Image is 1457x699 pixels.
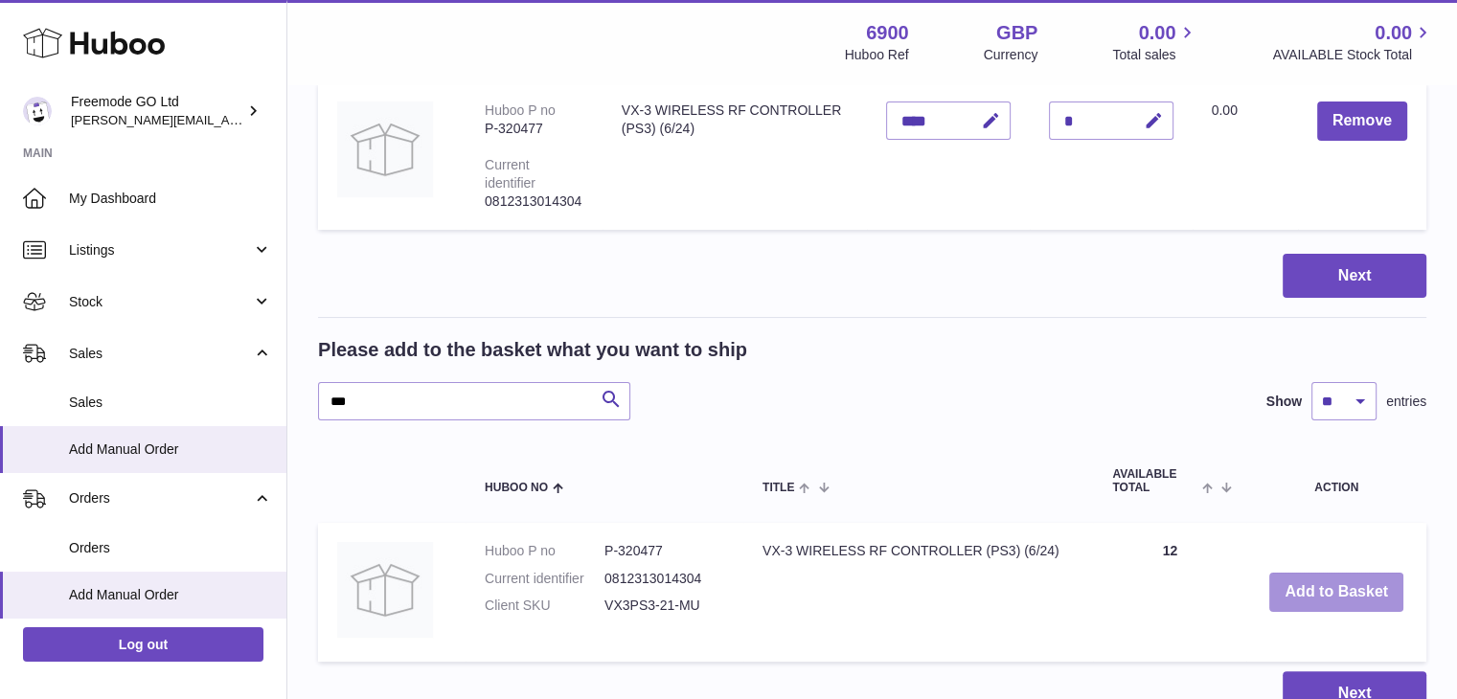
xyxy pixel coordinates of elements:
span: 0.00 [1139,20,1176,46]
span: AVAILABLE Total [1112,468,1197,493]
dd: VX3PS3-21-MU [604,597,724,615]
dd: 0812313014304 [604,570,724,588]
button: Remove [1317,101,1407,141]
img: VX-3 WIRELESS RF CONTROLLER (PS3) (6/24) [337,101,433,197]
a: Log out [23,627,263,662]
td: 12 [1093,523,1246,662]
img: VX-3 WIRELESS RF CONTROLLER (PS3) (6/24) [337,542,433,638]
span: entries [1386,393,1426,411]
label: Show [1266,393,1302,411]
div: Current identifier [485,157,535,191]
div: Huboo Ref [845,46,909,64]
span: AVAILABLE Stock Total [1272,46,1434,64]
a: 0.00 AVAILABLE Stock Total [1272,20,1434,64]
span: 0.00 [1375,20,1412,46]
dt: Client SKU [485,597,604,615]
span: Listings [69,241,252,259]
span: Sales [69,394,272,412]
span: Add Manual Order [69,586,272,604]
span: Add Manual Order [69,440,272,459]
span: Stock [69,293,252,311]
span: Orders [69,489,252,507]
dt: Current identifier [485,570,604,588]
div: P-320477 [485,120,583,138]
div: 0812313014304 [485,192,583,211]
span: Sales [69,345,252,363]
span: Orders [69,539,272,557]
strong: GBP [996,20,1037,46]
div: Huboo P no [485,102,556,118]
h2: Please add to the basket what you want to ship [318,337,747,363]
td: VX-3 WIRELESS RF CONTROLLER (PS3) (6/24) [603,82,867,229]
span: [PERSON_NAME][EMAIL_ADDRESS][DOMAIN_NAME] [71,112,384,127]
button: Add to Basket [1269,573,1403,612]
button: Next [1283,254,1426,299]
span: Total sales [1112,46,1197,64]
dt: Huboo P no [485,542,604,560]
span: My Dashboard [69,190,272,208]
th: Action [1246,449,1426,512]
span: Huboo no [485,482,548,494]
a: 0.00 Total sales [1112,20,1197,64]
dd: P-320477 [604,542,724,560]
span: Title [763,482,794,494]
span: 0.00 [1212,102,1238,118]
td: VX-3 WIRELESS RF CONTROLLER (PS3) (6/24) [743,523,1093,662]
img: lenka.smikniarova@gioteck.com [23,97,52,125]
div: Freemode GO Ltd [71,93,243,129]
strong: 6900 [866,20,909,46]
div: Currency [984,46,1038,64]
